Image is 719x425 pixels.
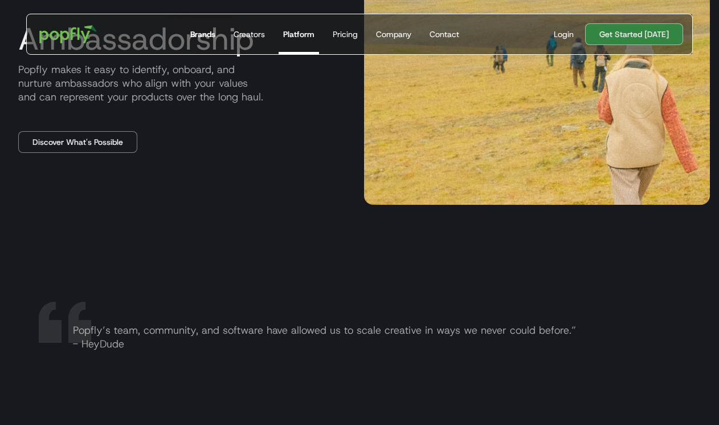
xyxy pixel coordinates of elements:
p: Popfly makes it easy to identify, onboard, and nurture ambassadors who align with your values and... [9,63,355,104]
a: Platform [279,14,319,54]
div: Login [554,29,574,40]
div: Brands [190,29,215,40]
div: Platform [283,29,314,40]
div: Pricing [333,29,358,40]
div: Contact [430,29,459,40]
h3: Ambassadorship [9,22,355,56]
a: Creators [229,14,269,54]
a: Brands [186,14,220,54]
a: Discover What's Possible [18,131,137,153]
a: Pricing [328,14,362,54]
a: Login [549,29,578,40]
div: Creators [234,29,265,40]
a: Get Started [DATE] [585,23,683,45]
div: Company [376,29,411,40]
a: Company [371,14,416,54]
p: Popfly’s team, community, and software have allowed us to scale creative in ways we never could b... [64,323,667,351]
a: Contact [425,14,464,54]
a: home [31,17,105,51]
